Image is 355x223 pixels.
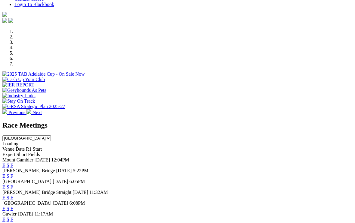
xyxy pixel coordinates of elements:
a: E [2,195,5,200]
a: Next [26,110,42,115]
img: Cash Up Your Club [2,77,45,82]
img: chevron-right-pager-white.svg [26,109,31,114]
span: Short [17,152,27,157]
span: 6:05PM [69,179,85,184]
a: F [11,173,13,179]
a: E [2,163,5,168]
img: GRSA Strategic Plan 2025-27 [2,104,65,109]
a: F [11,163,13,168]
a: F [11,195,13,200]
img: Industry Links [2,93,35,98]
img: chevron-left-pager-white.svg [2,109,7,114]
span: Fields [28,152,40,157]
a: S [7,173,9,179]
img: Stay On Track [2,98,35,104]
span: [DATE] [35,157,50,162]
img: facebook.svg [2,18,7,23]
span: [DATE] [56,168,72,173]
span: [DATE] [73,190,88,195]
span: Next [32,110,42,115]
span: 5:22PM [73,168,88,173]
a: E [2,217,5,222]
span: [PERSON_NAME] Bridge Straight [2,190,71,195]
span: Previous [8,110,25,115]
span: Expert [2,152,15,157]
a: E [2,206,5,211]
span: 11:17AM [35,211,53,216]
a: S [7,184,9,189]
span: Loading... [2,141,22,146]
span: Gawler [2,211,17,216]
span: Venue [2,146,14,152]
span: 11:32AM [89,190,108,195]
h2: Race Meetings [2,121,353,129]
img: IER REPORT [2,82,34,88]
span: Mount Gambier [2,157,33,162]
span: [DATE] [53,179,68,184]
span: [GEOGRAPHIC_DATA] [2,200,51,206]
img: logo-grsa-white.png [2,12,7,17]
span: [DATE] [53,200,68,206]
span: [GEOGRAPHIC_DATA] [2,179,51,184]
a: Previous [2,110,26,115]
a: S [7,163,9,168]
span: [PERSON_NAME] Bridge [2,168,55,173]
img: Greyhounds As Pets [2,88,46,93]
span: [DATE] [18,211,33,216]
span: R1 Start [26,146,42,152]
span: 6:08PM [69,200,85,206]
a: F [11,217,13,222]
a: S [7,195,9,200]
a: Login To Blackbook [14,2,54,7]
span: Date [16,146,25,152]
a: F [11,206,13,211]
a: E [2,173,5,179]
span: 12:04PM [51,157,69,162]
a: E [2,184,5,189]
a: S [7,217,9,222]
img: 2025 TAB Adelaide Cup - On Sale Now [2,71,85,77]
a: F [11,184,13,189]
a: S [7,206,9,211]
img: twitter.svg [8,18,13,23]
